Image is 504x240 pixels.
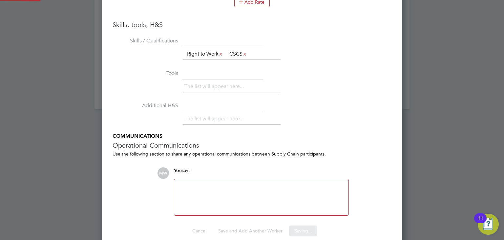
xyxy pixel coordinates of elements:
span: MW [157,167,169,179]
div: say: [174,167,349,179]
h5: COMMUNICATIONS [113,133,391,140]
button: Save and Add Another Worker [213,226,288,236]
div: 11 [477,218,483,227]
button: Saving... [289,226,317,236]
span: You [174,168,182,173]
li: The list will appear here... [184,114,246,123]
button: Cancel [187,226,212,236]
button: Open Resource Center, 11 new notifications [478,214,499,235]
div: Use the following section to share any operational communications between Supply Chain participants. [113,151,391,157]
h3: Operational Communications [113,141,391,150]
